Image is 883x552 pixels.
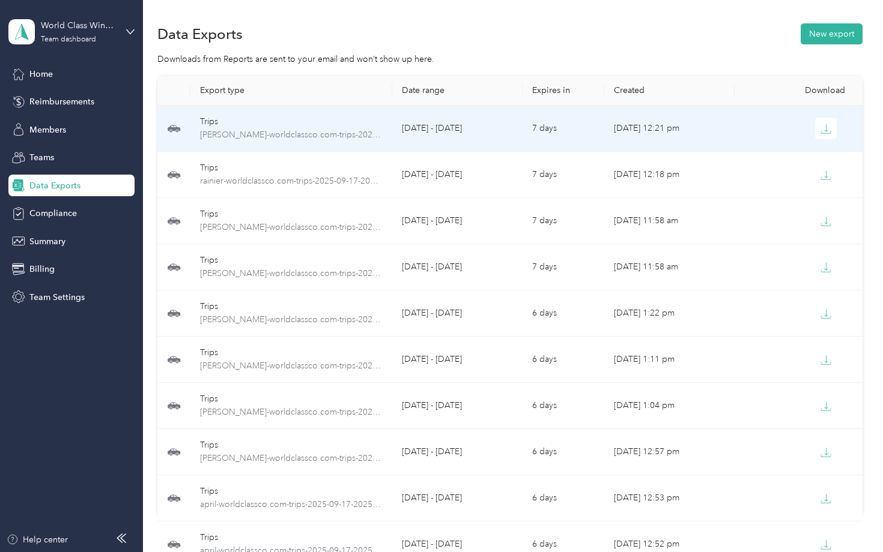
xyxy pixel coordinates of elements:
th: Date range [392,76,523,106]
span: Summary [29,235,65,248]
span: Data Exports [29,179,80,192]
span: Billing [29,263,55,275]
td: [DATE] 1:11 pm [604,337,735,383]
td: [DATE] 1:22 pm [604,290,735,337]
span: joe-worldclassco.com-trips-2025-10-01-2025-10-01.pdf [200,267,383,280]
td: [DATE] 12:53 pm [604,475,735,521]
span: rainier-worldclassco.com-trips-2025-09-17-2025-09-30.pdf [200,175,383,188]
button: Help center [7,533,68,546]
div: Trips [200,439,383,452]
td: 6 days [523,337,604,383]
td: [DATE] - [DATE] [392,152,523,198]
button: New export [801,23,863,44]
div: Trips [200,346,383,359]
td: [DATE] 11:58 am [604,198,735,244]
td: 6 days [523,290,604,337]
span: Compliance [29,207,77,220]
div: Trips [200,392,383,406]
div: Trips [200,208,383,221]
th: Created [604,76,735,106]
span: Teams [29,151,54,164]
span: joe-worldclassco.com-trips-2025-09-17-2025-09-30.pdf [200,221,383,234]
th: Export type [190,76,393,106]
td: [DATE] - [DATE] [392,429,523,475]
td: [DATE] 11:58 am [604,244,735,290]
td: [DATE] 12:57 pm [604,429,735,475]
td: [DATE] 12:18 pm [604,152,735,198]
th: Expires in [523,76,604,106]
td: [DATE] - [DATE] [392,244,523,290]
div: Trips [200,254,383,267]
td: [DATE] - [DATE] [392,337,523,383]
span: Home [29,68,53,80]
td: [DATE] 1:04 pm [604,383,735,429]
td: 6 days [523,383,604,429]
div: Trips [200,485,383,498]
td: 7 days [523,106,604,152]
div: Download [744,85,855,95]
td: 7 days [523,244,604,290]
td: 7 days [523,152,604,198]
div: Trips [200,161,383,175]
span: Reimbursements [29,95,94,108]
td: [DATE] - [DATE] [392,475,523,521]
span: april-worldclassco.com-trips-2025-09-17-2025-09-30.pdf [200,498,383,511]
div: Downloads from Reports are sent to your email and won’t show up here. [157,53,862,65]
div: World Class Window Coverings [41,19,116,32]
div: Trips [200,300,383,313]
div: Trips [200,531,383,544]
td: [DATE] 12:21 pm [604,106,735,152]
span: Members [29,124,66,136]
span: peter-worldclassco.com-trips-2025-09-17-2025-09-30.pdf [200,313,383,326]
td: 6 days [523,475,604,521]
div: Trips [200,115,383,128]
td: [DATE] - [DATE] [392,383,523,429]
td: [DATE] - [DATE] [392,290,523,337]
span: Team Settings [29,291,85,304]
h1: Data Exports [157,28,243,40]
iframe: Everlance-gr Chat Button Frame [816,485,883,552]
td: [DATE] - [DATE] [392,198,523,244]
span: gwen-worldclassco.com-trips-2025-09-17-2025-09-30.pdf [200,406,383,419]
span: chris-worldclassco.com-trips-2025-09-17-2025-09-30.pdf [200,452,383,465]
td: 7 days [523,198,604,244]
span: josh-worldclassco.com-trips-2025-09-17-2025-09-30.pdf [200,128,383,142]
td: [DATE] - [DATE] [392,106,523,152]
td: 6 days [523,429,604,475]
span: karlyn-worldclassco.com-trips-2025-09-17-2025-09-30.pdf [200,359,383,373]
div: Team dashboard [41,36,96,43]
